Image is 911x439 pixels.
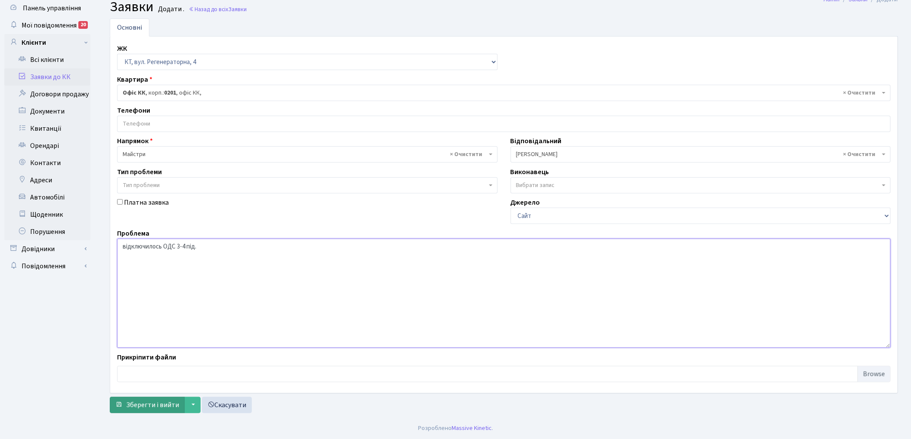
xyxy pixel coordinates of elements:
[4,172,90,189] a: Адреси
[511,136,562,146] label: Відповідальний
[843,89,876,97] span: Видалити всі елементи
[110,397,185,413] button: Зберегти і вийти
[4,86,90,103] a: Договори продажу
[78,21,88,29] div: 20
[110,18,149,37] a: Основні
[123,181,160,190] span: Тип проблеми
[516,181,555,190] span: Вибрати запис
[156,5,184,13] small: Додати .
[4,137,90,154] a: Орендарі
[117,43,127,54] label: ЖК
[4,258,90,275] a: Повідомлення
[124,197,169,208] label: Платна заявка
[511,197,540,208] label: Джерело
[452,424,492,433] a: Massive Kinetic
[117,74,152,85] label: Квартира
[4,51,90,68] a: Всі клієнти
[117,85,891,101] span: <b>Офіс КК</b>, корп.: <b>0201</b>, офіс КК,
[123,89,880,97] span: <b>Офіс КК</b>, корп.: <b>0201</b>, офіс КК,
[4,120,90,137] a: Квитанції
[843,150,876,159] span: Видалити всі елементи
[4,103,90,120] a: Документи
[117,105,150,116] label: Телефони
[418,424,493,433] div: Розроблено .
[4,189,90,206] a: Автомобілі
[22,21,77,30] span: Мої повідомлення
[228,5,247,13] span: Заявки
[118,116,890,132] input: Телефони
[4,68,90,86] a: Заявки до КК
[450,150,483,159] span: Видалити всі елементи
[117,146,498,163] span: Майстри
[4,240,90,258] a: Довідники
[4,17,90,34] a: Мої повідомлення20
[202,397,252,413] a: Скасувати
[4,206,90,223] a: Щоденник
[4,154,90,172] a: Контакти
[117,228,149,239] label: Проблема
[4,223,90,240] a: Порушення
[511,146,891,163] span: Коровін О.Д.
[4,34,90,51] a: Клієнти
[123,89,146,97] b: Офіс КК
[164,89,176,97] b: 0201
[511,167,549,177] label: Виконавець
[126,400,179,410] span: Зберегти і вийти
[23,3,81,13] span: Панель управління
[117,136,153,146] label: Напрямок
[189,5,247,13] a: Назад до всіхЗаявки
[516,150,880,159] span: Коровін О.Д.
[117,352,176,362] label: Прикріпити файли
[123,150,487,159] span: Майстри
[117,167,162,177] label: Тип проблеми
